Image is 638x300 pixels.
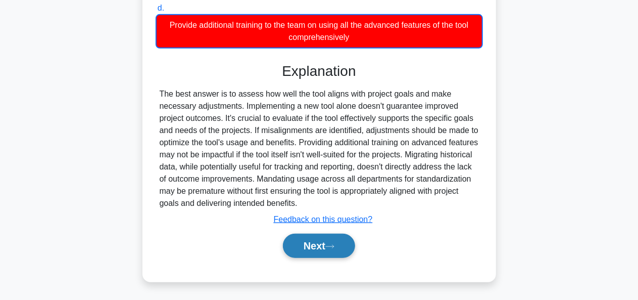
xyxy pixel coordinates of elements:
span: d. [158,4,164,12]
div: Provide additional training to the team on using all the advanced features of the tool comprehens... [156,14,483,49]
div: The best answer is to assess how well the tool aligns with project goals and make necessary adjus... [160,88,479,209]
a: Feedback on this question? [274,215,373,224]
button: Next [283,234,355,258]
h3: Explanation [162,63,477,80]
